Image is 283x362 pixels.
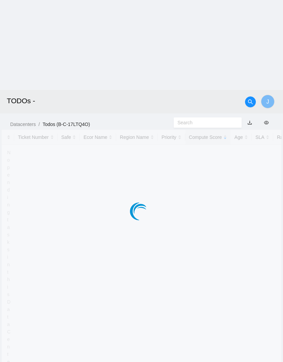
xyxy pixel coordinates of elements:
button: search [245,96,256,107]
h2: TODOs - [7,90,195,112]
button: J [261,95,275,108]
span: search [245,99,256,105]
a: Datacenters [10,122,36,127]
button: download [242,117,257,128]
span: / [38,122,40,127]
a: Todos (B-C-17LTQ4O) [42,122,90,127]
input: Search [177,119,232,126]
span: J [266,97,269,106]
span: eye [264,120,269,125]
